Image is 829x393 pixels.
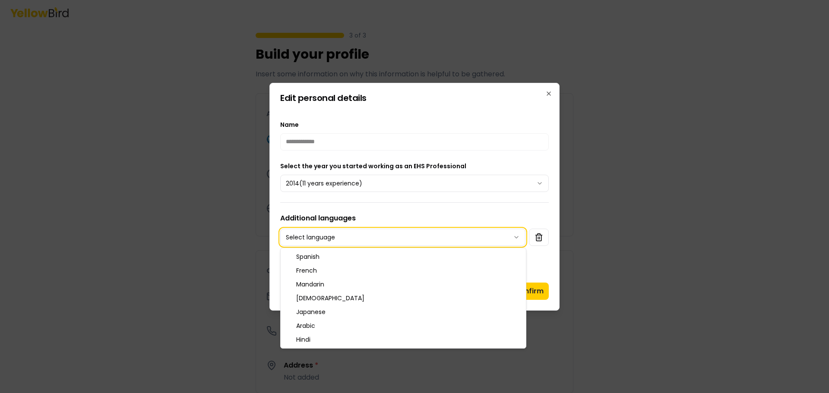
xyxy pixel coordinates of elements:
[296,252,320,261] span: Spanish
[296,321,315,330] span: Arabic
[296,335,310,344] span: Hindi
[296,280,324,289] span: Mandarin
[296,266,317,275] span: French
[296,294,364,302] span: [DEMOGRAPHIC_DATA]
[296,308,326,316] span: Japanese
